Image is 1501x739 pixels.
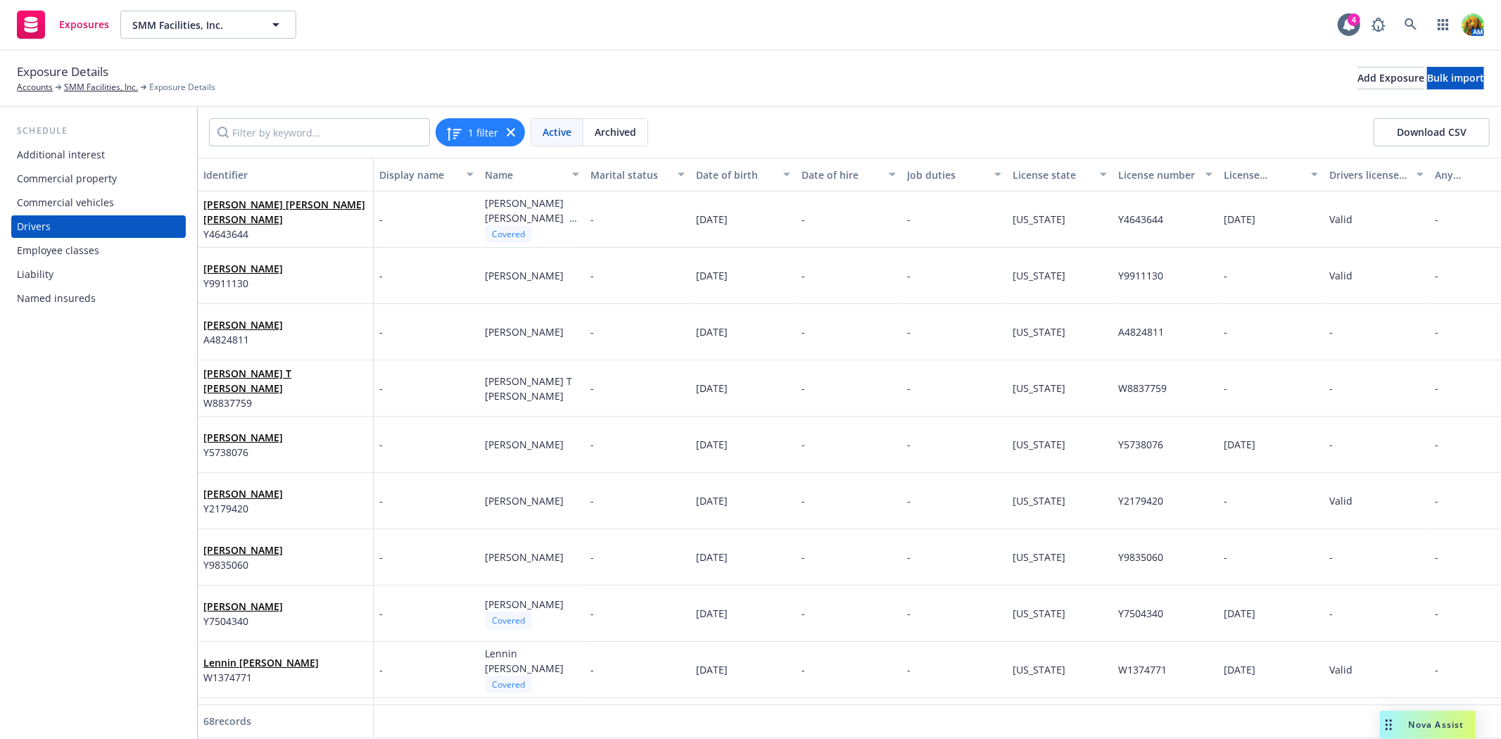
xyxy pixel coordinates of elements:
span: - [1329,607,1333,620]
span: 1 filter [468,125,498,140]
span: - [802,607,805,620]
a: [PERSON_NAME] [203,262,283,275]
span: [DATE] [1224,607,1255,620]
span: - [907,381,911,395]
div: License expiration date [1224,168,1303,182]
span: W1374771 [203,670,319,685]
span: - [907,438,911,451]
span: - [1435,663,1438,676]
span: - [907,325,911,339]
span: [PERSON_NAME] T [PERSON_NAME] [203,366,367,396]
span: [US_STATE] [1013,213,1065,226]
span: - [1224,550,1227,564]
span: Exposure Details [17,63,108,81]
span: [DATE] [696,663,728,676]
span: [US_STATE] [1013,269,1065,282]
span: - [379,381,383,396]
span: [PERSON_NAME] [203,599,283,614]
span: W8837759 [203,396,367,410]
button: Job duties [901,158,1007,191]
span: [US_STATE] [1013,438,1065,451]
span: Valid [1329,269,1353,282]
span: - [907,607,911,620]
span: - [590,663,594,676]
span: - [590,438,594,451]
span: [US_STATE] [1013,607,1065,620]
span: 68 records [203,714,251,728]
input: Filter by keyword... [209,118,430,146]
div: Drag to move [1380,711,1398,739]
span: Y4643644 [1118,213,1163,226]
a: [PERSON_NAME] [203,431,283,444]
span: Y5738076 [203,445,283,460]
div: 4 [1348,13,1360,26]
button: License expiration date [1218,158,1324,191]
span: Y9911130 [1118,269,1163,282]
span: Nova Assist [1409,719,1464,731]
span: Y4643644 [203,227,367,241]
div: Name [485,168,564,182]
span: - [1224,381,1227,395]
span: - [802,550,805,564]
img: photo [1462,13,1484,36]
span: [DATE] [696,325,728,339]
span: Valid [1329,663,1353,676]
div: Display name [379,168,458,182]
div: Job duties [907,168,986,182]
a: Switch app [1429,11,1457,39]
span: [PERSON_NAME] [203,317,283,332]
span: [PERSON_NAME] [203,430,283,445]
span: Y2179420 [1118,494,1163,507]
span: [PERSON_NAME] [485,438,564,451]
span: Y9835060 [203,557,283,572]
span: [US_STATE] [1013,494,1065,507]
span: SMM Facilities, Inc. [132,18,254,32]
span: Y5738076 [1118,438,1163,451]
div: Commercial vehicles [17,191,114,214]
span: - [1329,325,1333,339]
span: Valid [1329,494,1353,507]
span: - [1435,325,1438,339]
button: Nova Assist [1380,711,1476,739]
button: Display name [374,158,479,191]
a: Commercial property [11,168,186,190]
span: - [802,213,805,226]
div: Employee classes [17,239,99,262]
span: - [1435,494,1438,507]
span: A4824811 [203,332,283,347]
a: Lennin [PERSON_NAME] [203,656,319,669]
span: [US_STATE] [1013,663,1065,676]
button: Marital status [585,158,690,191]
span: Y7504340 [203,614,283,629]
span: - [590,213,594,226]
a: Additional interest [11,144,186,166]
div: Drivers license status [1329,168,1408,182]
button: Download CSV [1374,118,1490,146]
div: Covered [485,612,532,629]
span: [DATE] [696,550,728,564]
span: [PERSON_NAME] [203,543,283,557]
div: Additional interest [17,144,105,166]
span: - [1224,325,1227,339]
span: Exposures [59,19,109,30]
button: License state [1007,158,1113,191]
span: - [907,663,911,676]
span: - [907,494,911,507]
div: Named insureds [17,287,96,310]
a: Drivers [11,215,186,238]
div: Liability [17,263,53,286]
span: - [1435,438,1438,451]
span: - [1435,213,1438,226]
span: [PERSON_NAME] [485,550,564,564]
span: - [1329,438,1333,451]
span: - [379,550,383,564]
span: Valid [1329,213,1353,226]
span: Active [543,125,571,139]
span: [DATE] [1224,663,1255,676]
span: - [590,607,594,620]
div: License number [1118,168,1197,182]
button: Identifier [198,158,374,191]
